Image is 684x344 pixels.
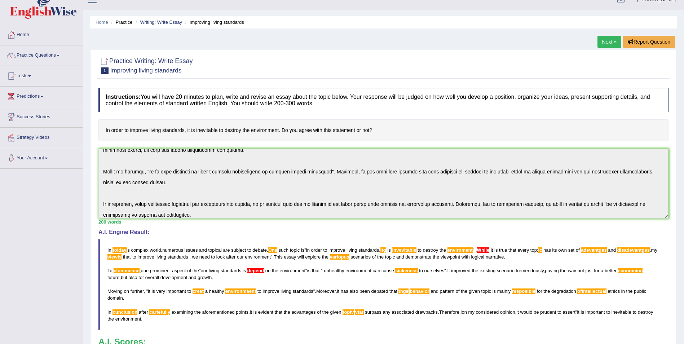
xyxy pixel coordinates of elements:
span: are [223,247,230,253]
a: Success Stories [0,107,83,125]
span: further [131,288,144,294]
span: to [323,247,327,253]
span: Possible spelling mistake found. (did you mean: of intellectual) [577,288,606,294]
span: overall [145,275,159,280]
span: with [462,254,470,260]
a: Practice Questions [0,45,83,63]
span: it [250,309,252,315]
span: of [317,309,321,315]
h4: A.I. Engine Result: [98,229,668,235]
span: and [199,247,207,253]
span: is [253,309,257,315]
span: and [608,247,616,253]
span: degradation [551,288,576,294]
span: Possible spelling mistake found. (did you mean: views) [107,254,122,260]
blockquote: ' , . " , " ; , " ". . , " " ". , , . , " ". , . , , . , , " . [98,239,668,330]
span: topic [385,254,395,260]
span: a [601,268,603,273]
span: of [576,247,580,253]
span: Possible spelling mistake found. (did you mean: it) [380,247,386,253]
span: to [418,247,422,253]
span: we [192,254,198,260]
span: it [148,288,150,294]
span: any [383,309,390,315]
span: 1 [101,67,109,74]
span: to [211,254,215,260]
span: essay [284,254,296,260]
span: Put a space after the comma, but not before the comma. (did you mean: ,) [188,254,190,260]
span: of [456,288,460,294]
span: standards [221,268,241,273]
span: Consider using either the past participle “depended” or the present participle “depending” here. ... [247,268,264,273]
li: Practice [109,19,132,26]
span: every [517,247,529,253]
span: the [560,268,566,273]
span: development [160,275,187,280]
span: unhealthy [324,268,344,273]
span: examining [172,309,193,315]
span: for [594,268,599,273]
span: paving [545,268,559,273]
button: Report Question [623,36,675,48]
b: Instructions: [106,94,141,100]
span: It [447,268,450,273]
span: future [107,275,119,280]
a: Strategy Videos [0,128,83,146]
a: Home [0,25,83,43]
span: its [552,247,557,253]
span: considered [476,309,499,315]
span: my [468,309,475,315]
span: Possible spelling mistake found. (did you mean: commence) [114,268,140,273]
span: been [359,288,370,294]
span: the [194,309,201,315]
a: Home [96,19,108,25]
span: Possible spelling mistake found. (did you mean: responsible) [512,288,535,294]
span: to [419,268,423,273]
span: need [199,254,210,260]
span: the [472,268,478,273]
span: topic [481,288,491,294]
span: world [150,247,161,253]
span: the [107,316,114,322]
span: in [621,288,625,294]
span: In [107,309,111,315]
span: improve [262,288,279,294]
span: living [281,288,291,294]
h2: Practice Writing: Write Essay [98,56,193,74]
span: This [274,254,283,260]
span: can [372,268,380,273]
span: on [124,288,129,294]
span: is [581,309,584,315]
span: drawbacks [415,309,438,315]
span: the [440,247,446,253]
span: has [341,288,348,294]
span: Moreover [316,288,336,294]
span: s [127,247,130,253]
span: aforementioned [202,309,234,315]
span: narrative [486,254,504,260]
span: it [516,309,519,315]
span: Possible typo: you repeated a whitespace (did you mean: ) [480,288,481,294]
span: Possible spelling mistake found. (did you mean: advantages) [581,247,607,253]
span: environment [345,268,371,273]
span: topical [208,247,222,253]
span: points [236,309,248,315]
span: complex [131,247,148,253]
span: to [632,309,636,315]
span: just [585,268,592,273]
span: to [606,309,610,315]
span: set [568,247,574,253]
span: after [139,309,148,315]
span: existing [480,268,495,273]
span: Possible spelling mistake found. (did you mean: environment) [225,288,256,294]
span: destroy [638,309,653,315]
span: the [193,268,199,273]
a: Next » [597,36,621,48]
span: Possible spelling mistake found. (did you mean: sickness) [395,268,418,273]
span: ion [461,309,467,315]
span: to [247,247,251,253]
span: it [337,288,340,294]
span: is [151,288,155,294]
span: pattern [440,288,454,294]
span: very [156,288,165,294]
